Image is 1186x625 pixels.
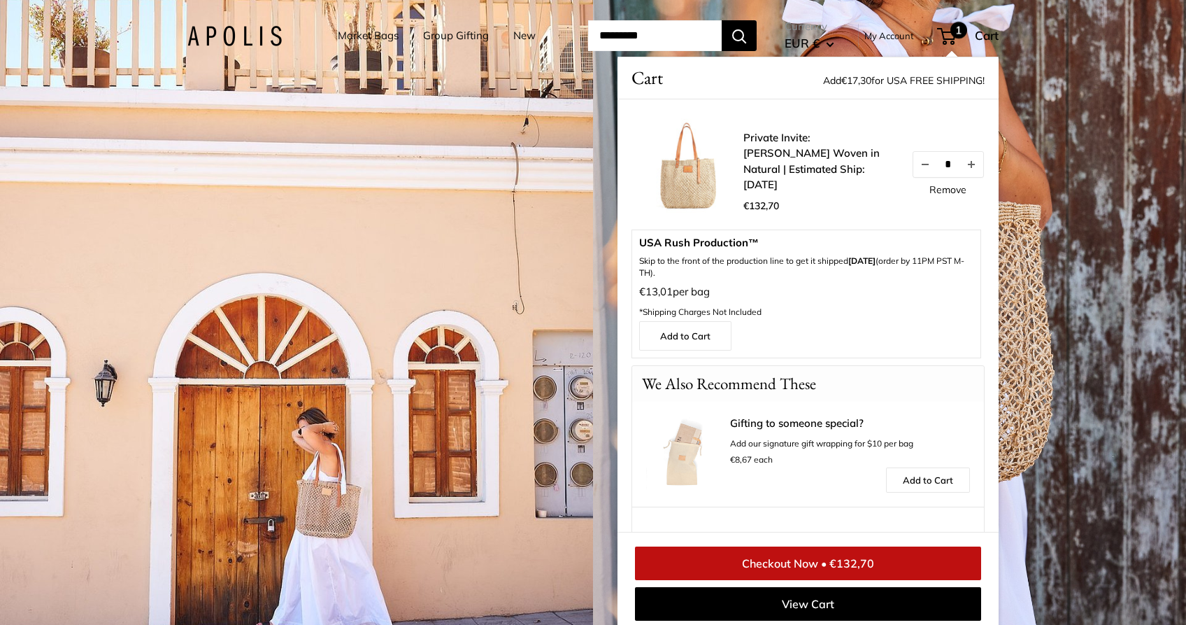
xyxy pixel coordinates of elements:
span: Cart [631,64,663,92]
a: 1 Cart [938,24,999,47]
span: Cart [975,28,999,43]
img: Luggage Tag [646,521,723,598]
a: Gifting to someone special? [730,418,970,429]
a: Add to Cart [886,468,970,493]
a: Private Invite: [PERSON_NAME] Woven in Natural | Estimated Ship: [DATE] [743,130,897,193]
input: Search... [588,20,722,51]
a: My Account [864,27,914,44]
span: €13,01 [639,285,673,298]
span: €132,70 [743,199,779,212]
p: per bag [639,282,973,321]
button: Decrease quantity by 1 [913,152,937,177]
a: Market Bags [338,26,399,45]
span: €17,30 [841,74,871,87]
div: Add a customized, reusable leather tag. [730,531,970,574]
a: Add to Cart [639,321,731,351]
p: Skip to the front of the production line to get it shipped (order by 11PM PST M-TH). [639,255,973,279]
span: Currency [785,17,834,36]
span: €8,67 each [730,454,773,465]
span: Add for USA FREE SHIPPING! [823,74,985,87]
a: View Cart [635,587,981,621]
div: Add our signature gift wrapping for $10 per bag [730,418,970,468]
span: USA Rush Production™ [639,237,973,248]
a: Checkout Now • €132,70 [635,547,981,580]
img: Apolis Signature Gift Wrapping [646,416,723,493]
button: EUR € [785,32,834,55]
span: Personalized Leather Gift Tag [730,531,970,542]
span: EUR € [785,36,820,50]
span: 1 [950,22,967,38]
button: Increase quantity by 1 [959,152,983,177]
b: [DATE] [848,255,876,266]
img: Apolis [187,26,282,46]
a: Group Gifting [423,26,489,45]
a: New [513,26,536,45]
input: Quantity [937,158,959,170]
span: *Shipping Charges Not Included [639,307,762,317]
button: Search [722,20,757,51]
p: We Also Recommend These [632,366,826,402]
a: Remove [929,185,966,195]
